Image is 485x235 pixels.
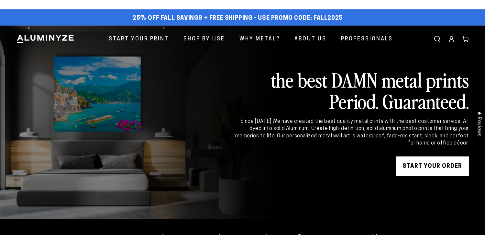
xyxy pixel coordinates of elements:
summary: Search our site [430,32,444,46]
img: Aluminyze [16,34,74,44]
span: Why Metal? [239,35,280,44]
span: About Us [294,35,326,44]
div: Click to open Judge.me floating reviews tab [473,106,485,142]
a: Professionals [336,31,398,48]
a: Shop By Use [179,31,230,48]
span: 25% off FALL Savings + Free Shipping - Use Promo Code: FALL2025 [133,15,343,22]
a: START YOUR Order [396,156,469,176]
h2: the best DAMN metal prints Period. Guaranteed. [234,69,469,112]
a: Start Your Print [104,31,174,48]
span: Start Your Print [109,35,169,44]
a: Why Metal? [235,31,285,48]
a: About Us [290,31,331,48]
div: Since [DATE] We have created the best quality metal prints with the best customer service. All dy... [234,118,469,147]
span: Professionals [341,35,393,44]
span: Shop By Use [183,35,225,44]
